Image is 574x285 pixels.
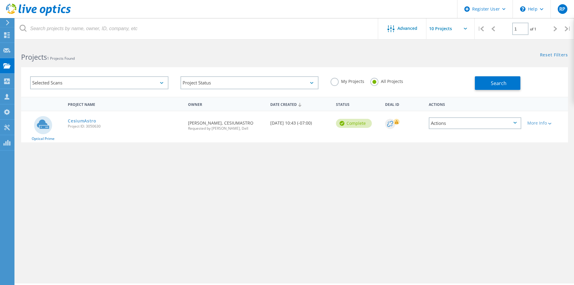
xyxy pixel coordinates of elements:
[65,98,185,109] div: Project Name
[397,26,417,30] span: Advanced
[6,13,71,17] a: Live Optics Dashboard
[370,78,403,84] label: All Projects
[331,78,364,84] label: My Projects
[559,7,565,11] span: RP
[530,27,536,32] span: of 1
[382,98,426,109] div: Deal Id
[185,98,267,109] div: Owner
[475,76,520,90] button: Search
[333,98,382,109] div: Status
[527,121,565,125] div: More Info
[180,76,319,89] div: Project Status
[68,119,96,123] a: CesiumAstro
[267,111,333,131] div: [DATE] 10:43 (-07:00)
[429,117,521,129] div: Actions
[15,18,378,39] input: Search projects by name, owner, ID, company, etc
[68,125,182,128] span: Project ID: 3050630
[185,111,267,136] div: [PERSON_NAME], CESIUMASTRO
[47,56,75,61] span: 1 Projects Found
[520,6,525,12] svg: \n
[21,52,47,62] b: Projects
[188,127,264,130] span: Requested by [PERSON_NAME], Dell
[336,119,372,128] div: Complete
[491,80,507,87] span: Search
[426,98,524,109] div: Actions
[562,18,574,40] div: |
[475,18,487,40] div: |
[30,76,168,89] div: Selected Scans
[32,137,55,141] span: Optical Prime
[540,53,568,58] a: Reset Filters
[267,98,333,110] div: Date Created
